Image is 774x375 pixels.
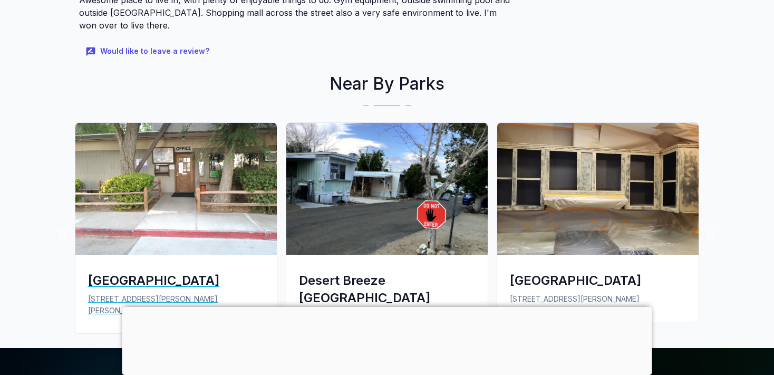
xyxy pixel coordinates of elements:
a: Desert Breeze Trailer ParkDesert Breeze [GEOGRAPHIC_DATA][STREET_ADDRESS] [282,122,492,348]
div: Desert Breeze [GEOGRAPHIC_DATA] [299,272,475,306]
img: Shady Oasis Campground [75,123,277,255]
p: [STREET_ADDRESS][PERSON_NAME][PERSON_NAME] [88,293,264,316]
iframe: Advertisement [122,307,652,372]
button: Would like to leave a review? [79,40,218,63]
a: Shady Oasis Campground[GEOGRAPHIC_DATA][STREET_ADDRESS][PERSON_NAME][PERSON_NAME] [71,122,282,342]
button: Previous [57,230,68,241]
div: [GEOGRAPHIC_DATA] [510,272,686,289]
h2: Near By Parks [71,71,703,97]
a: Mojave Mobile Home Park[GEOGRAPHIC_DATA][STREET_ADDRESS][PERSON_NAME] [492,122,703,331]
p: [STREET_ADDRESS][PERSON_NAME] [510,293,686,305]
button: Next [706,230,717,241]
img: Mojave Mobile Home Park [497,123,699,255]
img: Desert Breeze Trailer Park [286,123,488,255]
div: [GEOGRAPHIC_DATA] [88,272,264,289]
